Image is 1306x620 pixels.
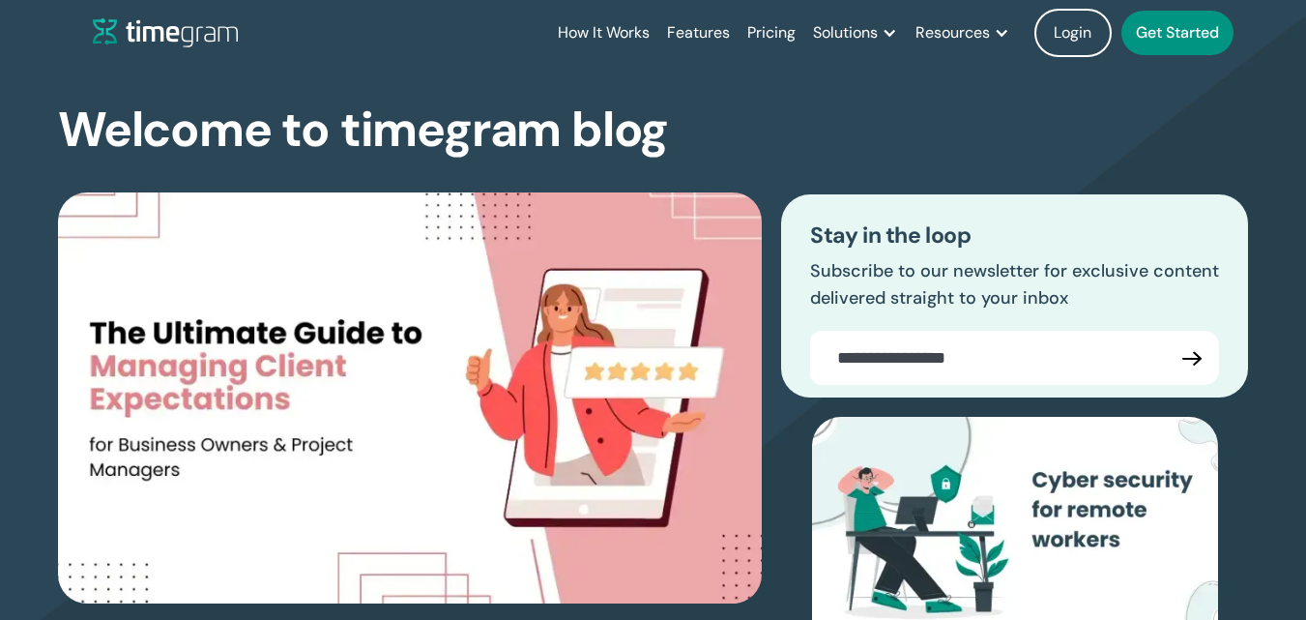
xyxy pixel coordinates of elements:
form: Blogs Email Form [810,331,1219,385]
a: Get Started [1121,11,1233,55]
img: The Ultimate Guide to Managing Client Expectations for Business Owners & Project Managers [58,192,762,604]
p: Subscribe to our newsletter for exclusive content delivered straight to your inbox [810,258,1219,312]
div: Resources [915,19,990,46]
h1: Welcome to timegram blog [58,104,668,156]
a: Login [1034,9,1112,57]
div: Solutions [813,19,878,46]
input: Submit [1165,331,1219,385]
h3: Stay in the loop [810,223,1219,249]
